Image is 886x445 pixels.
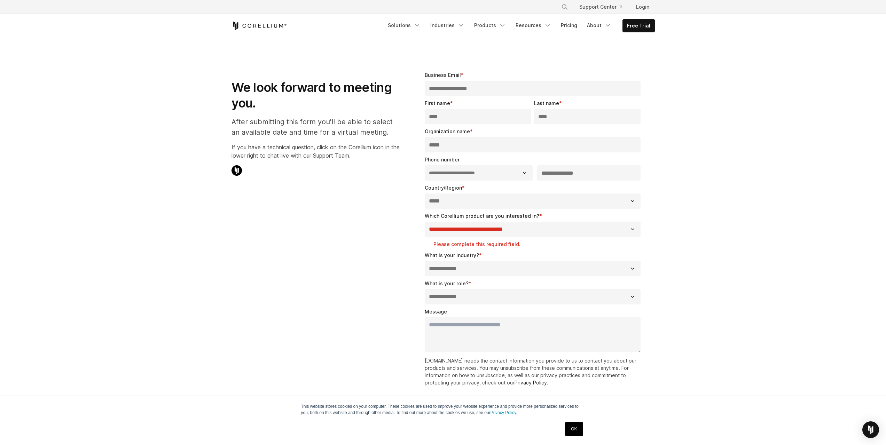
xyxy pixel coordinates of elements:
[491,410,517,415] a: Privacy Policy.
[470,19,510,32] a: Products
[534,100,559,106] span: Last name
[232,80,400,111] h1: We look forward to meeting you.
[862,421,879,438] div: Open Intercom Messenger
[425,280,469,286] span: What is your role?
[425,72,461,78] span: Business Email
[425,252,479,258] span: What is your industry?
[425,357,644,386] p: [DOMAIN_NAME] needs the contact information you provide to us to contact you about our products a...
[558,1,571,13] button: Search
[557,19,581,32] a: Pricing
[232,165,242,176] img: Corellium Chat Icon
[425,213,539,219] span: Which Corellium product are you interested in?
[425,185,462,191] span: Country/Region
[232,22,287,30] a: Corellium Home
[425,100,450,106] span: First name
[425,309,447,315] span: Message
[433,241,644,248] label: Please complete this required field.
[583,19,616,32] a: About
[515,380,547,386] a: Privacy Policy
[565,422,583,436] a: OK
[426,19,469,32] a: Industries
[232,117,400,137] p: After submitting this form you'll be able to select an available date and time for a virtual meet...
[630,1,655,13] a: Login
[574,1,628,13] a: Support Center
[425,128,470,134] span: Organization name
[301,403,585,416] p: This website stores cookies on your computer. These cookies are used to improve your website expe...
[384,19,425,32] a: Solutions
[232,143,400,160] p: If you have a technical question, click on the Corellium icon in the lower right to chat live wit...
[384,19,655,32] div: Navigation Menu
[623,19,654,32] a: Free Trial
[511,19,555,32] a: Resources
[553,1,655,13] div: Navigation Menu
[425,157,460,162] span: Phone number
